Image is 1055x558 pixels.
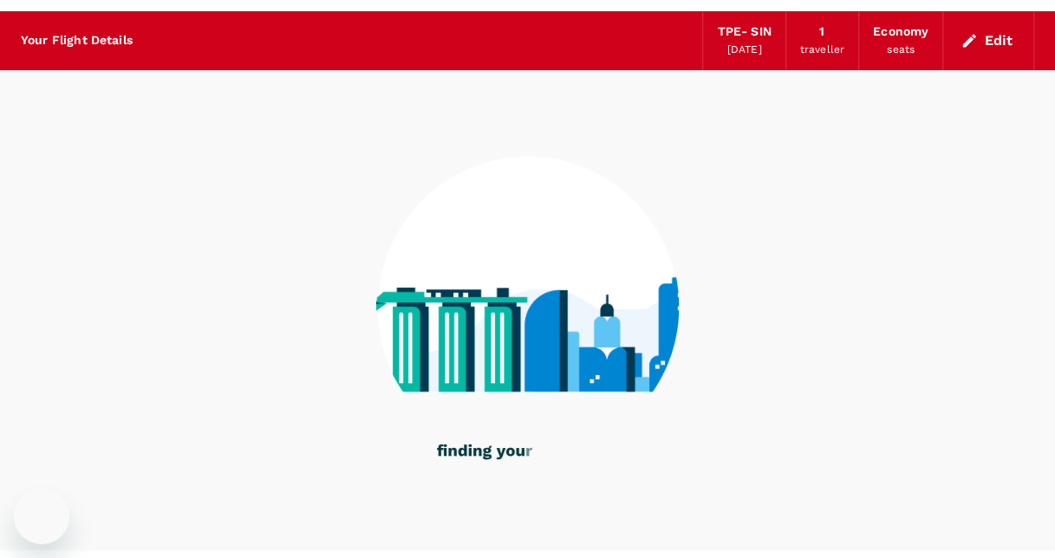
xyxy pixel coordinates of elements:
[14,489,69,544] iframe: Button to launch messaging window
[727,42,762,59] div: [DATE]
[887,42,915,59] div: seats
[437,444,587,460] g: finding your flights
[717,23,771,42] div: TPE - SIN
[873,23,928,42] div: Economy
[21,31,133,50] div: Your Flight Details
[819,23,824,42] div: 1
[957,27,1019,55] button: Edit
[800,42,844,59] div: traveller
